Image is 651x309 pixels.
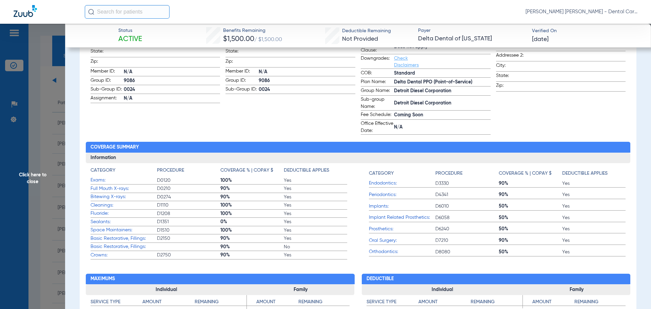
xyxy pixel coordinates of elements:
[91,167,115,174] h4: Category
[157,194,220,200] span: D0274
[220,218,284,225] span: 0%
[247,284,354,295] h3: Family
[284,185,347,192] span: Yes
[220,167,273,174] h4: Coverage % | Copay $
[225,77,259,85] span: Group ID:
[562,237,626,244] span: Yes
[220,227,284,234] span: 100%
[124,95,220,102] span: N/A
[361,96,394,110] span: Sub-group Name:
[195,298,247,308] app-breakdown-title: Remaining
[91,235,157,242] span: Basic Restorative, Fillings:
[361,111,394,119] span: Fee Schedule:
[85,5,170,19] input: Search for patients
[298,298,350,308] app-breakdown-title: Remaining
[418,298,471,308] app-breakdown-title: Amount
[225,48,259,57] span: State:
[499,226,562,232] span: 50%
[86,284,247,295] h3: Individual
[369,191,435,198] span: Periodontics:
[499,237,562,244] span: 90%
[394,100,491,107] span: Detroit Diesel Corporation
[298,298,350,306] h4: Remaining
[532,35,549,44] span: [DATE]
[394,124,491,131] span: N/A
[496,52,529,61] span: Addressee 2:
[369,167,435,179] app-breakdown-title: Category
[157,167,184,174] h4: Procedure
[247,298,298,308] app-breakdown-title: Amount
[523,298,574,306] h4: Amount
[254,37,282,42] span: / $1,500.00
[526,8,637,15] span: [PERSON_NAME] [PERSON_NAME] - Dental Care of [PERSON_NAME]
[124,69,220,76] span: N/A
[418,35,526,43] span: Delta Dental of [US_STATE]
[562,191,626,198] span: Yes
[157,167,220,176] app-breakdown-title: Procedure
[418,298,471,306] h4: Amount
[367,298,419,308] app-breakdown-title: Service Type
[247,298,298,306] h4: Amount
[91,185,157,192] span: Full Mouth X-rays:
[225,86,259,94] span: Sub-Group ID:
[220,185,284,192] span: 90%
[361,55,394,69] span: Downgrades:
[523,284,630,295] h3: Family
[142,298,195,308] app-breakdown-title: Amount
[435,237,499,244] span: D7210
[91,77,124,85] span: Group ID:
[435,180,499,187] span: D3330
[574,298,626,308] app-breakdown-title: Remaining
[284,202,347,209] span: Yes
[435,170,462,177] h4: Procedure
[259,69,355,76] span: N/A
[496,82,529,91] span: Zip:
[361,78,394,86] span: Plan Name:
[220,194,284,200] span: 90%
[394,88,491,95] span: Detroit Diesel Corporation
[394,112,491,119] span: Coming Soon
[394,70,491,77] span: Standard
[369,214,435,221] span: Implant Related Prosthetics:
[367,298,419,306] h4: Service Type
[435,249,499,255] span: D8080
[499,214,562,221] span: 50%
[157,252,220,258] span: D2750
[220,167,284,176] app-breakdown-title: Coverage % | Copay $
[157,227,220,234] span: D1510
[499,170,552,177] h4: Coverage % | Copay $
[157,235,220,242] span: D2150
[124,86,220,93] span: 0024
[361,120,394,134] span: Office Effective Date:
[435,191,499,198] span: D4341
[220,244,284,250] span: 90%
[220,177,284,184] span: 100%
[523,298,574,308] app-breakdown-title: Amount
[394,56,419,67] a: Check Disclaimers
[284,167,347,176] app-breakdown-title: Deductible Applies
[157,218,220,225] span: D1351
[86,153,631,163] h3: Information
[91,298,143,306] h4: Service Type
[124,77,220,84] span: 9086
[496,62,529,71] span: City:
[499,249,562,255] span: 50%
[91,243,157,250] span: Basic Restorative, Fillings:
[284,177,347,184] span: Yes
[471,298,523,308] app-breakdown-title: Remaining
[88,9,94,15] img: Search Icon
[362,284,523,295] h3: Individual
[91,218,157,226] span: Sealants:
[225,68,259,76] span: Member ID:
[91,48,124,57] span: State:
[220,210,284,217] span: 100%
[223,27,282,34] span: Benefits Remaining
[499,191,562,198] span: 90%
[562,203,626,210] span: Yes
[284,244,347,250] span: No
[220,235,284,242] span: 90%
[499,180,562,187] span: 90%
[118,35,142,44] span: Active
[157,210,220,217] span: D1208
[496,72,529,81] span: State:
